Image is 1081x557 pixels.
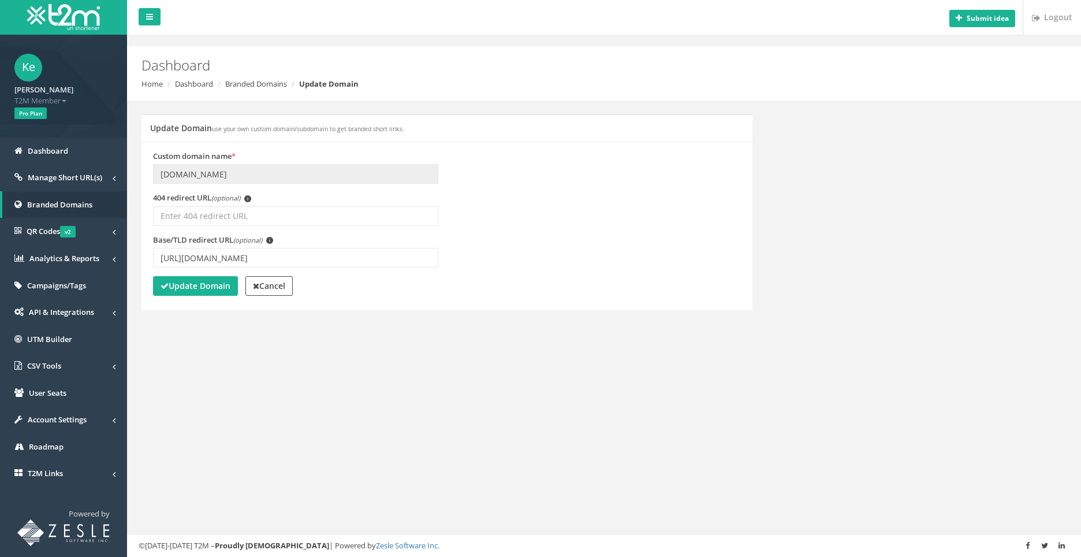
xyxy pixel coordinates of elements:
[225,79,287,89] a: Branded Domains
[27,361,61,371] span: CSV Tools
[27,226,76,236] span: QR Codes
[153,235,273,246] label: Base/TLD redirect URL
[14,54,42,81] span: Ke
[17,519,110,546] img: T2M URL Shortener powered by Zesle Software Inc.
[69,508,110,519] span: Powered by
[28,172,102,183] span: Manage Short URL(s)
[139,540,1069,551] div: ©[DATE]-[DATE] T2M – | Powered by
[266,237,273,244] span: i
[14,84,73,95] strong: [PERSON_NAME]
[14,95,113,106] span: T2M Member
[29,253,99,263] span: Analytics & Reports
[29,441,64,452] span: Roadmap
[153,151,236,162] label: Custom domain name
[967,13,1009,23] b: Submit idea
[27,334,72,344] span: UTM Builder
[153,276,238,296] button: Update Domain
[29,307,94,317] span: API & Integrations
[27,280,86,291] span: Campaigns/Tags
[153,248,438,268] input: Enter TLD redirect URL
[28,468,63,478] span: T2M Links
[60,226,76,237] span: v2
[150,124,404,132] h5: Update Domain
[153,164,438,184] input: Enter domain name
[211,194,240,202] em: (optional)
[28,146,68,156] span: Dashboard
[299,79,359,89] strong: Update Domain
[14,81,113,106] a: [PERSON_NAME] T2M Member
[212,125,404,133] small: use your own custom domain/subdomain to get branded short links.
[949,10,1015,27] button: Submit idea
[244,195,251,202] span: i
[175,79,213,89] a: Dashboard
[141,79,163,89] a: Home
[233,236,262,244] em: (optional)
[27,199,92,210] span: Branded Domains
[215,540,329,551] strong: Proudly [DEMOGRAPHIC_DATA]
[245,276,293,296] a: Cancel
[14,107,47,119] span: Pro Plan
[253,280,285,291] strong: Cancel
[28,414,87,425] span: Account Settings
[27,4,100,30] img: T2M
[153,192,251,203] label: 404 redirect URL
[141,58,909,73] h2: Dashboard
[153,206,438,226] input: Enter 404 redirect URL
[161,280,230,291] strong: Update Domain
[376,540,439,551] a: Zesle Software Inc.
[29,388,66,398] span: User Seats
